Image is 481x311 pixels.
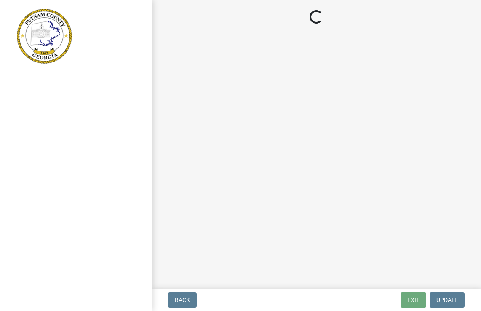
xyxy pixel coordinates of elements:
span: Update [436,297,458,303]
img: Putnam County, Georgia [17,9,72,64]
span: Back [175,297,190,303]
button: Update [430,292,465,308]
button: Back [168,292,197,308]
button: Exit [401,292,426,308]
